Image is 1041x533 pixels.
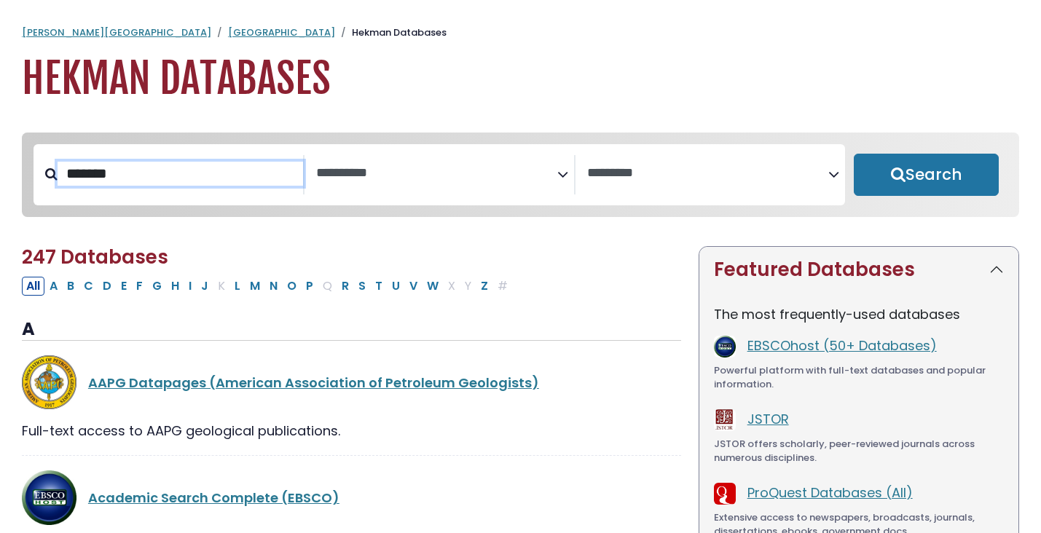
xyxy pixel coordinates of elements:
a: Academic Search Complete (EBSCO) [88,489,339,507]
button: Filter Results V [405,277,422,296]
button: Featured Databases [699,247,1018,293]
button: Filter Results F [132,277,147,296]
button: Filter Results I [184,277,196,296]
h3: A [22,319,681,341]
button: Filter Results U [388,277,404,296]
button: Filter Results T [371,277,387,296]
input: Search database by title or keyword [58,162,303,186]
a: [GEOGRAPHIC_DATA] [228,25,335,39]
button: Filter Results O [283,277,301,296]
button: Filter Results R [337,277,353,296]
textarea: Search [587,166,828,181]
button: Filter Results P [302,277,318,296]
button: Filter Results J [197,277,213,296]
a: ProQuest Databases (All) [747,483,913,502]
button: Filter Results W [423,277,443,296]
button: Submit for Search Results [854,154,999,196]
button: Filter Results E [117,277,131,296]
button: Filter Results C [79,277,98,296]
button: Filter Results Z [476,277,492,296]
a: [PERSON_NAME][GEOGRAPHIC_DATA] [22,25,211,39]
button: Filter Results G [148,277,166,296]
a: AAPG Datapages (American Association of Petroleum Geologists) [88,374,539,392]
button: Filter Results L [230,277,245,296]
p: The most frequently-used databases [714,304,1004,324]
div: Full-text access to AAPG geological publications. [22,421,681,441]
nav: Search filters [22,133,1019,217]
button: All [22,277,44,296]
button: Filter Results M [245,277,264,296]
button: Filter Results H [167,277,184,296]
button: Filter Results N [265,277,282,296]
span: 247 Databases [22,244,168,270]
div: JSTOR offers scholarly, peer-reviewed journals across numerous disciplines. [714,437,1004,465]
nav: breadcrumb [22,25,1019,40]
button: Filter Results D [98,277,116,296]
div: Alpha-list to filter by first letter of database name [22,276,514,294]
h1: Hekman Databases [22,55,1019,103]
button: Filter Results B [63,277,79,296]
li: Hekman Databases [335,25,447,40]
button: Filter Results S [354,277,370,296]
a: EBSCOhost (50+ Databases) [747,336,937,355]
div: Powerful platform with full-text databases and popular information. [714,363,1004,392]
a: JSTOR [747,410,789,428]
textarea: Search [316,166,557,181]
button: Filter Results A [45,277,62,296]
